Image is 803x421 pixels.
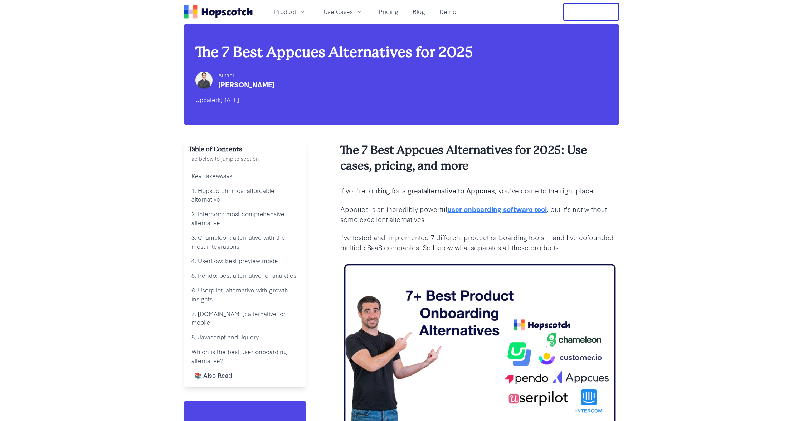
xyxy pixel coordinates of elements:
p: Tap below to jump to section [189,154,301,163]
a: 8. Javascript and Jquery [189,330,301,344]
h2: The 7 Best Appcues Alternatives for 2025: Use cases, pricing, and more [340,142,619,174]
div: Author: [218,71,274,79]
a: Demo [437,6,459,18]
p: If you're looking for a great , you've come to the right place. [340,185,619,195]
img: Mark Spera [195,72,213,89]
p: Appcues is an incredibly powerful , but it's not without some excellent alternatives. [340,204,619,224]
button: Free Trial [563,3,619,21]
a: Key Takeaways [189,169,301,183]
a: 3. Chameleon: alternative with the most integrations [189,230,301,254]
a: 4. Userflow: best preview mode [189,253,301,268]
a: Blog [410,6,428,18]
a: 5. Pendo: best alternative for analytics [189,268,301,283]
a: 6. Userpilot: alternative with growth insights [189,283,301,306]
a: Pricing [376,6,401,18]
a: Home [184,5,253,19]
a: Which is the best user onboarding alternative? [189,344,301,368]
p: I've tested and implemented 7 different product onboarding tools -- and I've cofounded multiple S... [340,232,619,252]
b: 📚 Also Read [194,371,232,379]
div: Updated: [195,94,608,105]
a: 7. [DOMAIN_NAME]: alternative for mobile [189,306,301,330]
a: user onboarding software tool [447,204,547,214]
a: 2. Intercom: most comprehensive alternative [189,207,301,230]
time: [DATE] [220,95,239,103]
div: [PERSON_NAME] [218,79,274,89]
a: 1. Hopscotch: most affordable alternative [189,183,301,207]
b: alternative to Appcues [423,185,495,195]
a: 📚 Also Read [189,368,301,383]
span: Use Cases [323,7,353,16]
h1: The 7 Best Appcues Alternatives for 2025 [195,44,608,61]
button: Product [270,6,311,18]
span: Product [274,7,296,16]
button: Use Cases [319,6,367,18]
h2: Table of Contents [189,144,301,154]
